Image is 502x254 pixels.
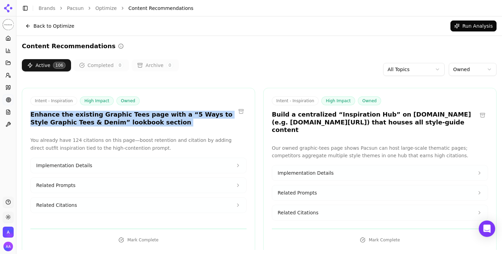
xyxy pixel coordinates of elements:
[22,41,115,51] h2: Content Recommendations
[236,106,247,117] button: Archive recommendation
[116,96,140,105] span: Owned
[31,158,246,173] button: Implementation Details
[3,242,13,251] button: Open user button
[132,59,179,71] button: Archive0
[30,235,247,245] button: Mark Complete
[272,205,488,220] button: Related Citations
[272,185,488,200] button: Related Prompts
[22,59,71,71] button: Active106
[39,5,55,11] a: Brands
[31,198,246,213] button: Related Citations
[278,209,318,216] span: Related Citations
[80,96,114,105] span: High Impact
[278,189,317,196] span: Related Prompts
[3,227,14,238] button: Open organization switcher
[3,242,13,251] img: Alp Aysan
[278,170,334,176] span: Implementation Details
[272,165,488,181] button: Implementation Details
[39,5,483,12] nav: breadcrumb
[450,21,497,31] button: Run Analysis
[67,5,84,12] a: Pacsun
[272,235,488,245] button: Mark Complete
[36,182,75,189] span: Related Prompts
[31,178,246,193] button: Related Prompts
[116,62,124,69] span: 0
[128,5,193,12] span: Content Recommendations
[3,19,14,30] img: Pacsun
[321,96,355,105] span: High Impact
[358,96,381,105] span: Owned
[272,144,488,160] p: Our owned graphic-tees page shows Pacsun can host large-scale thematic pages; competitors aggrega...
[479,220,495,237] div: Open Intercom Messenger
[53,62,66,69] span: 106
[272,111,477,134] h3: Build a centralized “Inspiration Hub” on [DOMAIN_NAME] (e.g. [DOMAIN_NAME][URL]) that houses all ...
[36,202,77,209] span: Related Citations
[30,111,236,126] h3: Enhance the existing Graphic Tees page with a “5 Ways to Style Graphic Tees & Denim” lookbook sec...
[30,96,77,105] span: Intent - Inspiration
[22,21,78,31] button: Back to Optimize
[3,19,14,30] button: Current brand: Pacsun
[74,59,129,71] button: Completed0
[36,162,92,169] span: Implementation Details
[477,110,488,121] button: Archive recommendation
[166,62,174,69] span: 0
[30,136,247,152] p: You already have 124 citations on this page—boost retention and citation by adding direct outfit ...
[95,5,117,12] a: Optimize
[3,227,14,238] img: Admin
[272,96,319,105] span: Intent - Inspiration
